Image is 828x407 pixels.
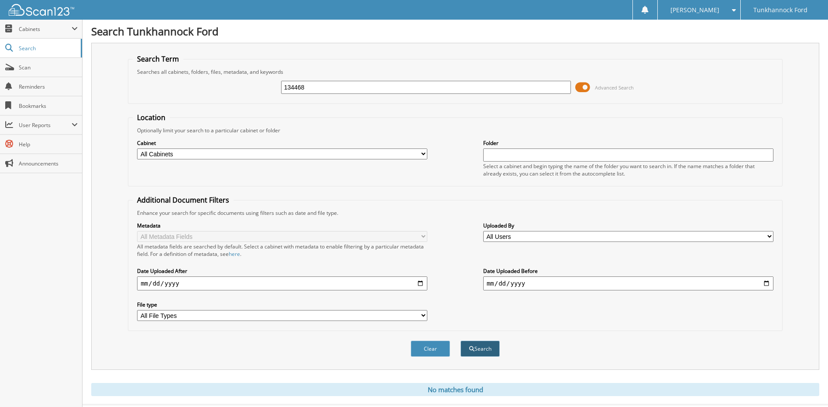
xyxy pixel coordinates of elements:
div: Select a cabinet and begin typing the name of the folder you want to search in. If the name match... [483,162,773,177]
label: Date Uploaded Before [483,267,773,275]
div: All metadata fields are searched by default. Select a cabinet with metadata to enable filtering b... [137,243,427,258]
span: Cabinets [19,25,72,33]
label: Date Uploaded After [137,267,427,275]
img: scan123-logo-white.svg [9,4,74,16]
span: Help [19,141,78,148]
label: Metadata [137,222,427,229]
legend: Search Term [133,54,183,64]
a: here [229,250,240,258]
legend: Additional Document Filters [133,195,234,205]
label: Cabinet [137,139,427,147]
label: File type [137,301,427,308]
h1: Search Tunkhannock Ford [91,24,819,38]
span: Advanced Search [595,84,634,91]
span: Reminders [19,83,78,90]
button: Clear [411,341,450,357]
div: Enhance your search for specific documents using filters such as date and file type. [133,209,777,217]
div: Searches all cabinets, folders, files, metadata, and keywords [133,68,777,76]
span: Bookmarks [19,102,78,110]
span: Scan [19,64,78,71]
input: start [137,276,427,290]
label: Folder [483,139,773,147]
iframe: Chat Widget [784,365,828,407]
span: User Reports [19,121,72,129]
button: Search [460,341,500,357]
div: No matches found [91,383,819,396]
span: Announcements [19,160,78,167]
div: Optionally limit your search to a particular cabinet or folder [133,127,777,134]
span: Search [19,45,76,52]
legend: Location [133,113,170,122]
span: Tunkhannock Ford [753,7,807,13]
label: Uploaded By [483,222,773,229]
input: end [483,276,773,290]
span: [PERSON_NAME] [670,7,719,13]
